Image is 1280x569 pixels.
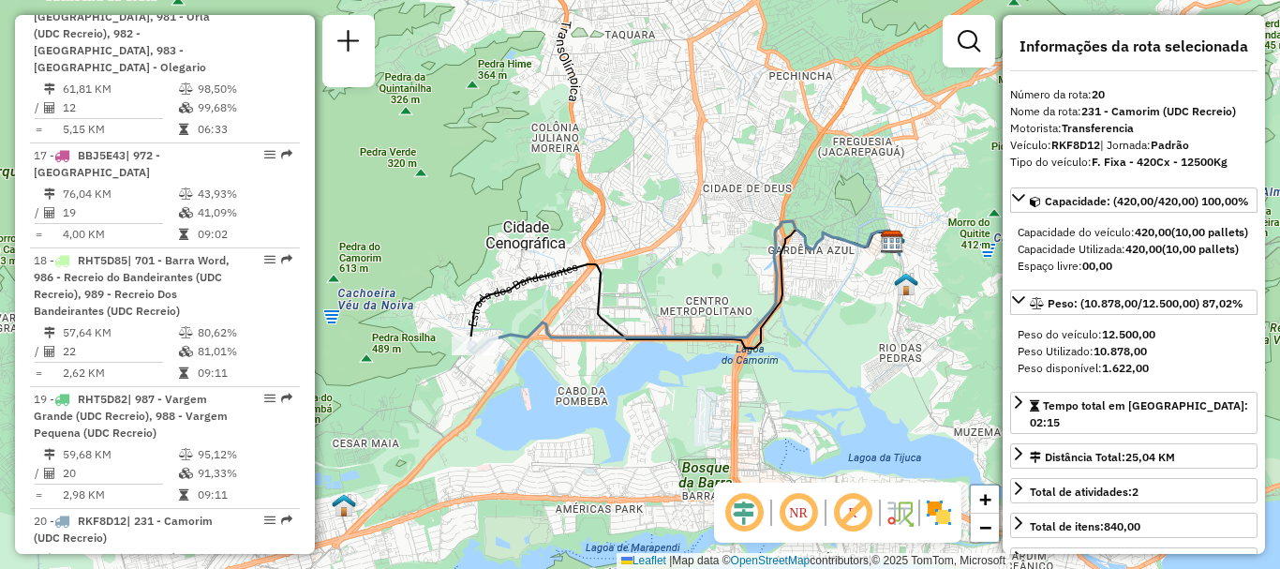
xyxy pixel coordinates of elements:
[1102,327,1155,341] strong: 12.500,00
[1048,296,1243,310] span: Peso: (10.878,00/12.500,00) 87,02%
[1018,343,1250,360] div: Peso Utilizado:
[179,449,193,460] i: % de utilização do peso
[34,342,43,361] td: /
[197,342,291,361] td: 81,01%
[1010,290,1258,315] a: Peso: (10.878,00/12.500,00) 87,02%
[1135,225,1171,239] strong: 420,00
[1062,121,1134,135] strong: Transferencia
[1010,513,1258,538] a: Total de itens:840,00
[1045,194,1249,208] span: Capacidade: (420,00/420,00) 100,00%
[979,487,991,511] span: +
[722,490,767,535] span: Ocultar deslocamento
[197,203,291,222] td: 41,09%
[62,445,178,464] td: 59,68 KM
[62,185,178,203] td: 76,04 KM
[1018,327,1155,341] span: Peso do veículo:
[34,253,230,318] span: 18 -
[264,254,275,265] em: Opções
[1010,103,1258,120] div: Nome da rota:
[44,468,55,479] i: Total de Atividades
[62,120,178,139] td: 5,15 KM
[179,346,193,357] i: % de utilização da cubagem
[197,98,291,117] td: 99,68%
[1030,518,1140,535] div: Total de itens:
[924,498,954,528] img: Exibir/Ocultar setores
[1018,224,1250,241] div: Capacidade do veículo:
[197,486,291,504] td: 09:11
[1018,360,1250,377] div: Peso disponível:
[1018,241,1250,258] div: Capacidade Utilizada:
[62,550,166,569] td: 25,04 KM
[62,225,178,244] td: 4,00 KM
[1125,450,1175,464] span: 25,04 KM
[1010,154,1258,171] div: Tipo do veículo:
[332,493,356,517] img: UDC Recreio
[34,392,228,440] span: | 987 - Vargem Grande (UDC Recreio), 988 - Vargem Pequena (UDC Recreio)
[78,253,127,267] span: RHT5D85
[179,229,188,240] i: Tempo total em rota
[1030,398,1248,429] span: Tempo total em [GEOGRAPHIC_DATA]: 02:15
[44,188,55,200] i: Distância Total
[44,207,55,218] i: Total de Atividades
[776,490,821,535] span: Ocultar NR
[284,554,295,565] i: Rota otimizada
[44,449,55,460] i: Distância Total
[281,254,292,265] em: Rota exportada
[621,554,666,567] a: Leaflet
[1030,449,1175,466] div: Distância Total:
[78,148,126,162] span: BBJ5E43
[62,364,178,382] td: 2,62 KM
[885,498,915,528] img: Fluxo de ruas
[34,364,43,382] td: =
[34,464,43,483] td: /
[44,346,55,357] i: Total de Atividades
[1010,86,1258,103] div: Número da rota:
[1102,361,1149,375] strong: 1.622,00
[1081,104,1236,118] strong: 231 - Camorim (UDC Recreio)
[62,323,178,342] td: 57,64 KM
[185,550,282,569] td: 87,02%
[1010,392,1258,434] a: Tempo total em [GEOGRAPHIC_DATA]: 02:15
[1010,478,1258,503] a: Total de atividades:2
[1010,319,1258,384] div: Peso: (10.878,00/12.500,00) 87,02%
[830,490,875,535] span: Exibir rótulo
[179,468,193,479] i: % de utilização da cubagem
[1094,344,1147,358] strong: 10.878,00
[44,102,55,113] i: Total de Atividades
[1092,87,1105,101] strong: 20
[197,445,291,464] td: 95,12%
[34,514,213,545] span: | 231 - Camorim (UDC Recreio)
[34,514,213,545] span: 20 -
[179,124,188,135] i: Tempo total em rota
[62,98,178,117] td: 12
[179,207,193,218] i: % de utilização da cubagem
[1082,259,1112,273] strong: 00,00
[34,486,43,504] td: =
[34,253,230,318] span: | 701 - Barra Word, 986 - Recreio do Bandeirantes (UDC Recreio), 989 - Recreio Dos Bandeirantes (...
[281,515,292,526] em: Rota exportada
[197,185,291,203] td: 43,93%
[78,514,127,528] span: RKF8D12
[44,83,55,95] i: Distância Total
[1010,187,1258,213] a: Capacidade: (420,00/420,00) 100,00%
[1030,485,1139,499] span: Total de atividades:
[264,515,275,526] em: Opções
[1171,225,1248,239] strong: (10,00 pallets)
[197,225,291,244] td: 09:02
[669,554,672,567] span: |
[971,514,999,542] a: Zoom out
[62,342,178,361] td: 22
[880,230,904,254] img: CDD Jacarepaguá
[179,489,188,501] i: Tempo total em rota
[1010,443,1258,469] a: Distância Total:25,04 KM
[34,98,43,117] td: /
[197,464,291,483] td: 91,33%
[731,554,811,567] a: OpenStreetMap
[34,225,43,244] td: =
[167,554,181,565] i: % de utilização do peso
[1010,217,1258,282] div: Capacidade: (420,00/420,00) 100,00%
[34,148,160,179] span: | 972 - [GEOGRAPHIC_DATA]
[179,367,188,379] i: Tempo total em rota
[1092,155,1228,169] strong: F. Fixa - 420Cx - 12500Kg
[34,392,228,440] span: 19 -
